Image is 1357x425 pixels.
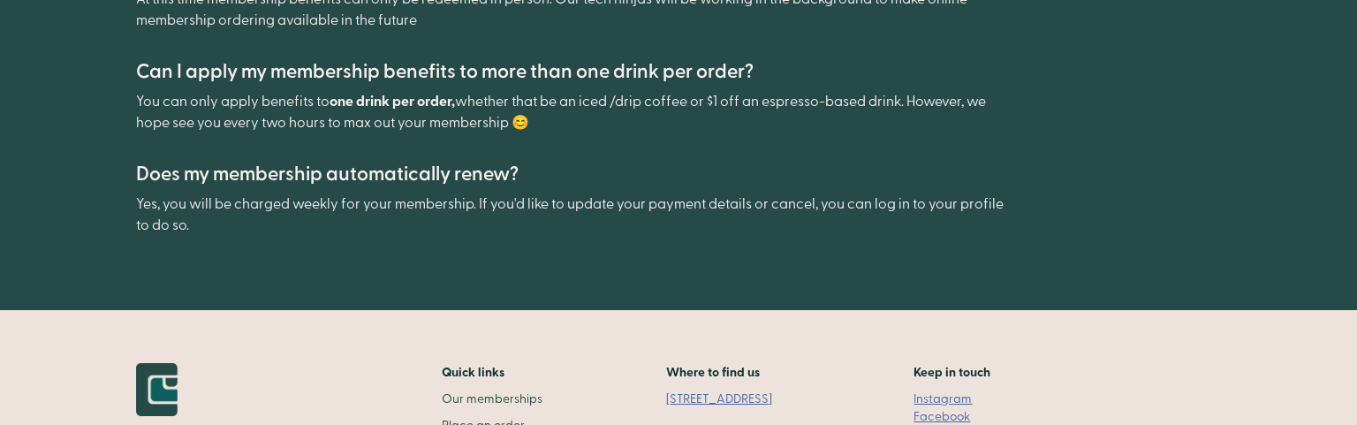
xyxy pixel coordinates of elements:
[136,194,1004,236] p: Yes, you will be charged weekly for your membership. If you'd like to update your payment details...
[442,391,542,408] a: Our memberships
[136,163,519,185] h4: Does my membership automatically renew?
[914,391,972,408] a: Instagram
[136,91,1004,133] p: You can only apply benefits to whether that be an iced /drip coffee or $1 off an espresso-based d...
[666,391,790,408] a: [STREET_ADDRESS]
[666,363,760,382] h5: Where to find us
[136,61,754,82] h4: Can I apply my membership benefits to more than one drink per order?
[442,363,542,382] h2: Quick links
[330,93,455,110] strong: one drink per order,
[914,363,990,382] h5: Keep in touch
